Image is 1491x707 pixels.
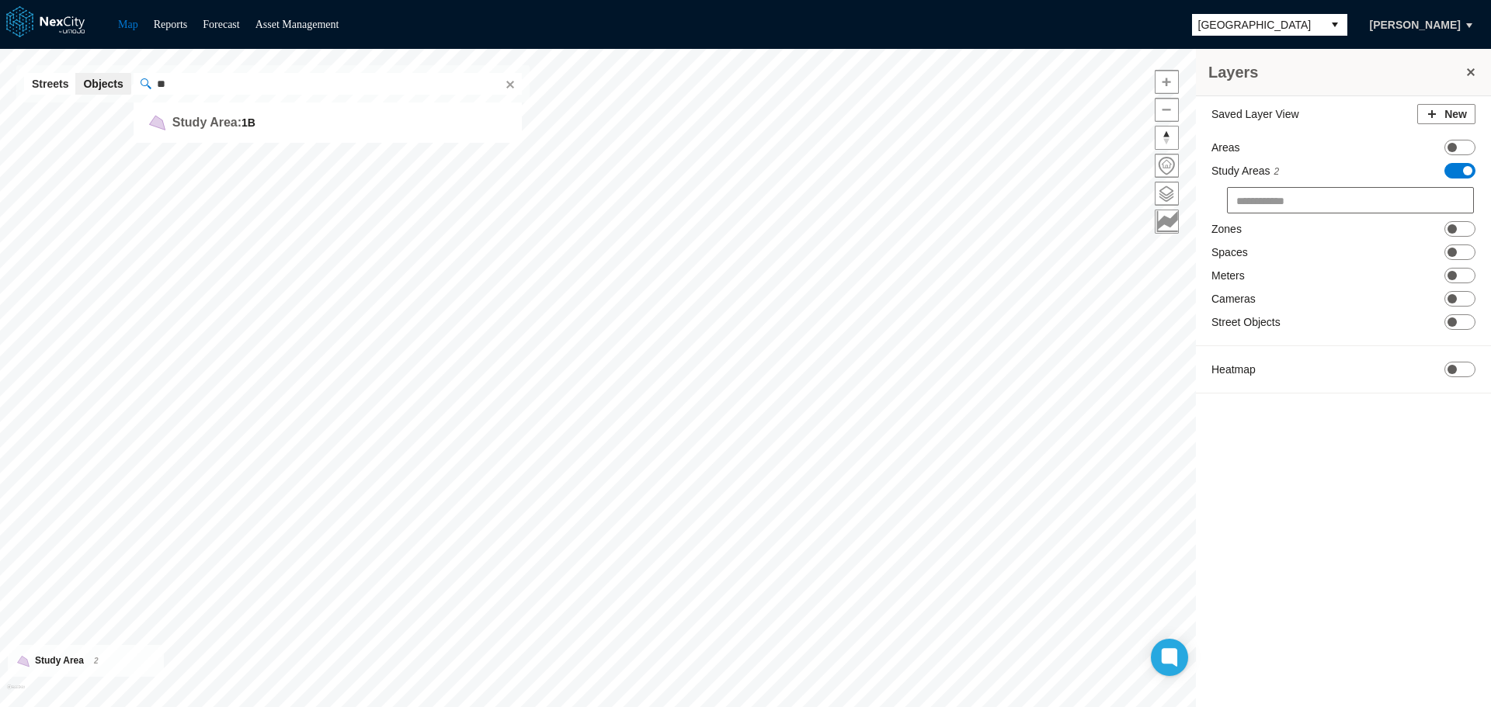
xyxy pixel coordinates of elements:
label: Study Area: [172,116,242,129]
button: select [1322,14,1347,36]
button: Zoom in [1155,70,1179,94]
button: Reset bearing to north [1155,126,1179,150]
span: 2 [1274,166,1280,177]
a: Forecast [203,19,239,30]
button: Streets [24,73,76,95]
b: 1B [242,116,255,129]
span: [GEOGRAPHIC_DATA] [1198,17,1316,33]
button: Home [1155,154,1179,178]
span: Streets [32,76,68,92]
a: Asset Management [255,19,339,30]
button: [PERSON_NAME] [1354,12,1477,38]
a: Map [118,19,138,30]
label: Cameras [1211,291,1256,307]
span: New [1444,106,1467,122]
button: Zoom out [1155,98,1179,122]
label: Saved Layer View [1211,106,1299,122]
button: Layers management [1155,182,1179,206]
label: Heatmap [1211,362,1256,377]
li: 1B [141,110,514,135]
label: Areas [1211,140,1240,155]
span: Zoom out [1156,99,1178,121]
label: Study Areas [1211,163,1279,179]
h3: Layers [1208,61,1463,83]
a: Mapbox homepage [7,684,25,702]
button: Objects [75,73,130,95]
span: 2 [94,657,99,665]
span: [PERSON_NAME] [1370,17,1461,33]
div: Study Area [19,653,152,669]
label: Meters [1211,268,1245,283]
label: Spaces [1211,244,1248,260]
button: Key metrics [1155,210,1179,234]
button: Clear [501,76,516,92]
label: Zones [1211,221,1242,237]
a: Reports [154,19,188,30]
button: New [1417,104,1475,124]
span: Zoom in [1156,71,1178,93]
span: Objects [83,76,123,92]
span: Reset bearing to north [1156,126,1178,149]
label: Street Objects [1211,314,1281,330]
